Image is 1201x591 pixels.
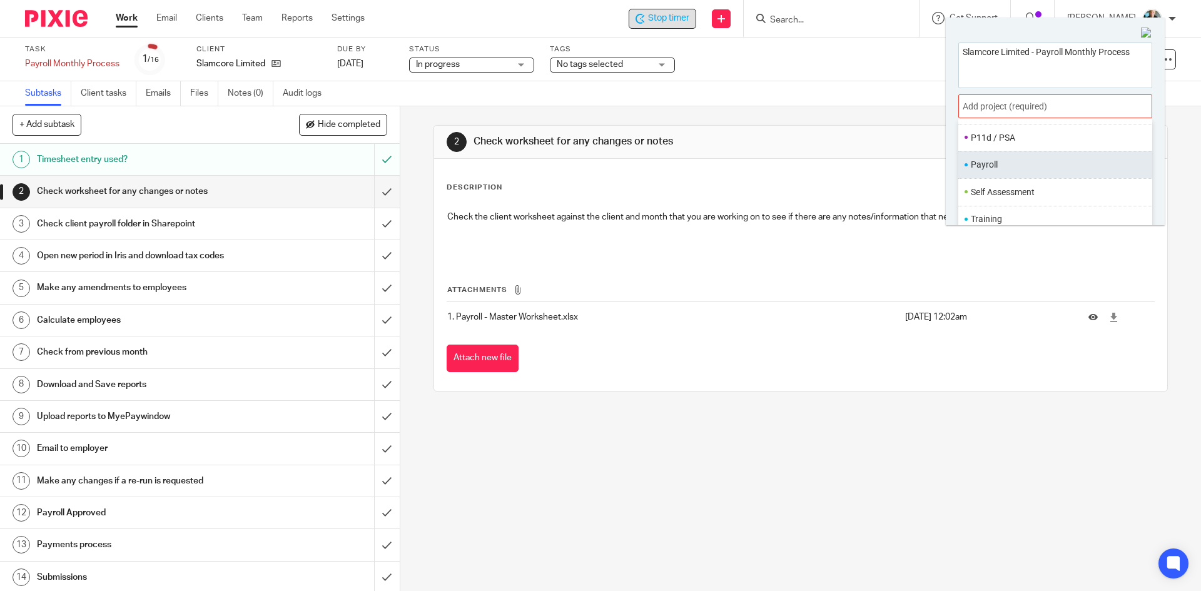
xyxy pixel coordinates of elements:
label: Client [196,44,322,54]
h1: Open new period in Iris and download tax codes [37,246,253,265]
button: + Add subtask [13,114,81,135]
label: Due by [337,44,393,54]
div: 8 [13,376,30,393]
li: Favorite [1134,183,1149,200]
div: 14 [13,568,30,586]
h1: Payroll Approved [37,503,253,522]
h1: Make any changes if a re-run is requested [37,472,253,490]
div: 12 [13,504,30,522]
div: 10 [13,440,30,457]
li: Favorite [1134,129,1149,146]
h1: Check from previous month [37,343,253,361]
a: Audit logs [283,81,331,106]
p: Check the client worksheet against the client and month that you are working on to see if there a... [447,211,1153,223]
a: Files [190,81,218,106]
span: Stop timer [648,12,689,25]
p: [DATE] 12:02am [905,311,1070,323]
li: P11d / PSA [971,131,1134,144]
ul: Training [958,206,1152,233]
div: 2 [13,183,30,201]
img: Pixie [25,10,88,27]
div: 5 [13,280,30,297]
h1: Check worksheet for any changes or notes [37,182,253,201]
label: Tags [550,44,675,54]
a: Team [242,12,263,24]
h1: Timesheet entry used? [37,150,253,169]
div: 6 [13,311,30,329]
h1: Submissions [37,568,253,587]
label: Status [409,44,534,54]
div: 13 [13,536,30,553]
li: Favorite [1134,156,1149,173]
span: No tags selected [557,60,623,69]
div: 4 [13,247,30,265]
h1: Email to employer [37,439,253,458]
button: Hide completed [299,114,387,135]
input: Search [769,15,881,26]
textarea: Slamcore Limited - Payroll Monthly Process [959,43,1152,84]
div: Payroll Monthly Process [25,58,119,70]
div: 3 [13,215,30,233]
h1: Check client payroll folder in Sharepoint [37,215,253,233]
div: 1 [142,52,159,66]
span: Hide completed [318,120,380,130]
p: Slamcore Limited [196,58,265,70]
h1: Upload reports to MyePaywindow [37,407,253,426]
span: In progress [416,60,460,69]
a: Notes (0) [228,81,273,106]
a: Email [156,12,177,24]
h1: Make any amendments to employees [37,278,253,297]
a: Settings [332,12,365,24]
li: Training [971,213,1134,226]
a: Download [1109,311,1118,323]
h1: Calculate employees [37,311,253,330]
a: Subtasks [25,81,71,106]
img: nicky-partington.jpg [1142,9,1162,29]
div: 11 [13,472,30,490]
ul: P11d / PSA [958,124,1152,151]
small: /16 [148,56,159,63]
li: Self Assessment [971,186,1134,199]
button: Attach new file [447,345,519,373]
div: 1 [13,151,30,168]
div: 9 [13,408,30,425]
h1: Check worksheet for any changes or notes [474,135,828,148]
img: Close [1141,28,1152,39]
a: Work [116,12,138,24]
a: Clients [196,12,223,24]
a: Reports [281,12,313,24]
p: [PERSON_NAME] [1067,12,1136,24]
li: Favorite [1134,211,1149,228]
ul: Self Assessment [958,178,1152,205]
a: Emails [146,81,181,106]
p: Description [447,183,502,193]
span: Attachments [447,286,507,293]
span: Get Support [950,14,998,23]
div: 2 [447,132,467,152]
span: [DATE] [337,59,363,68]
a: Client tasks [81,81,136,106]
ul: Payroll [958,151,1152,178]
div: Slamcore Limited - Payroll Monthly Process [629,9,696,29]
h1: Payments process [37,535,253,554]
label: Task [25,44,119,54]
li: Payroll [971,158,1134,171]
p: 1. Payroll - Master Worksheet.xlsx [447,311,898,323]
h1: Download and Save reports [37,375,253,394]
div: 7 [13,343,30,361]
